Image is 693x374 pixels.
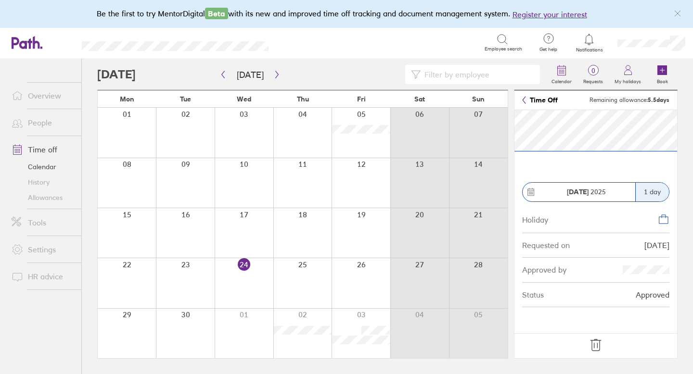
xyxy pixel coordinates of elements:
a: People [4,113,81,132]
a: Calendar [546,59,577,90]
span: Notifications [574,47,605,53]
a: Tools [4,213,81,232]
a: Time off [4,140,81,159]
a: History [4,175,81,190]
div: Approved [636,290,669,299]
a: Time Off [522,96,558,104]
span: Sat [414,95,425,103]
button: [DATE] [229,67,271,83]
span: Beta [205,8,228,19]
a: My holidays [609,59,647,90]
span: Tue [180,95,191,103]
label: Book [651,76,674,85]
a: Notifications [574,33,605,53]
div: Be the first to try MentorDigital with its new and improved time off tracking and document manage... [97,8,597,20]
input: Filter by employee [421,65,534,84]
label: Calendar [546,76,577,85]
a: Settings [4,240,81,259]
span: Wed [237,95,251,103]
a: Calendar [4,159,81,175]
div: Status [522,290,544,299]
span: 0 [577,67,609,75]
span: Remaining allowance: [590,97,669,103]
a: Book [647,59,678,90]
a: 0Requests [577,59,609,90]
strong: [DATE] [567,187,589,196]
span: Employee search [485,46,522,52]
span: Fri [357,95,366,103]
a: Allowances [4,190,81,205]
span: Sun [472,95,485,103]
div: Holiday [522,213,548,224]
div: 1 day [635,183,669,201]
div: [DATE] [644,241,669,249]
a: Overview [4,86,81,105]
strong: 5.5 days [648,96,669,103]
span: 2025 [567,188,606,196]
a: HR advice [4,267,81,286]
span: Get help [533,47,564,52]
div: Requested on [522,241,570,249]
span: Mon [120,95,134,103]
label: My holidays [609,76,647,85]
button: Register your interest [513,9,587,20]
span: Thu [297,95,309,103]
div: Approved by [522,265,566,274]
label: Requests [577,76,609,85]
div: Search [295,38,319,47]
